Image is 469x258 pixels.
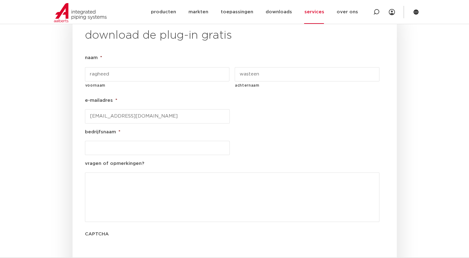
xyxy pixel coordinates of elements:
label: bedrijfsnaam [85,129,120,135]
label: vragen of opmerkingen? [85,161,144,167]
label: achternaam [235,82,379,89]
label: e-mailadres [85,97,117,104]
h2: download de plug-in gratis [85,28,384,43]
label: voornaam [85,82,230,89]
label: CAPTCHA [85,231,109,237]
label: naam [85,55,102,61]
